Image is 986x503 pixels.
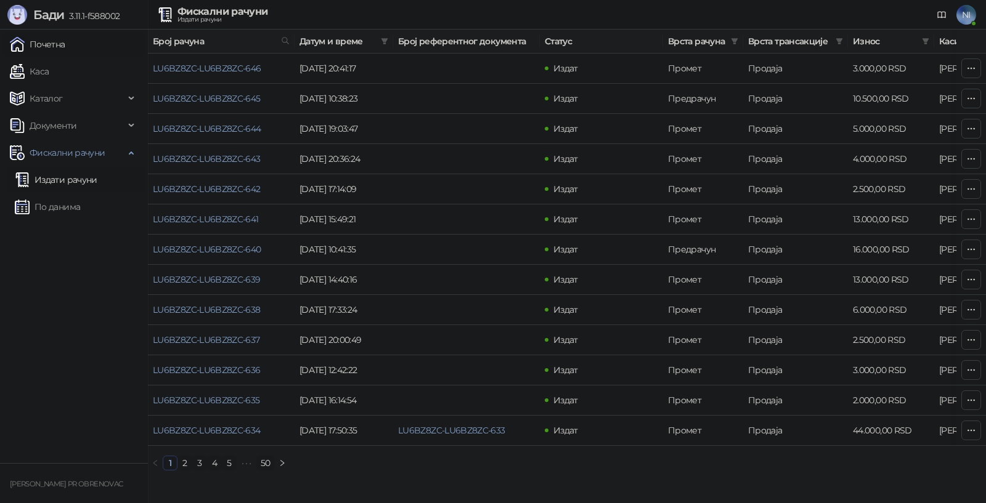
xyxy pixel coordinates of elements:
li: Следећа страна [275,456,290,470]
span: Износ [853,34,917,48]
td: LU6BZ8ZC-LU6BZ8ZC-643 [148,144,295,174]
td: Продаја [743,416,848,446]
td: [DATE] 17:50:35 [295,416,393,446]
td: [DATE] 20:00:49 [295,325,393,355]
td: LU6BZ8ZC-LU6BZ8ZC-642 [148,174,295,204]
th: Врста трансакције [743,30,848,54]
td: LU6BZ8ZC-LU6BZ8ZC-637 [148,325,295,355]
span: filter [728,32,741,50]
td: LU6BZ8ZC-LU6BZ8ZC-636 [148,355,295,385]
span: filter [378,32,391,50]
li: Претходна страна [148,456,163,470]
span: Издат [553,123,578,134]
a: Документација [932,5,951,25]
td: Промет [663,174,743,204]
span: Издат [553,244,578,255]
td: [DATE] 15:49:21 [295,204,393,235]
span: ••• [237,456,256,470]
span: Бади [33,7,64,22]
a: Каса [10,59,49,84]
small: [PERSON_NAME] PR OBRENOVAC [10,480,123,488]
span: filter [919,32,932,50]
span: Издат [553,153,578,164]
td: Предрачун [663,235,743,265]
span: Врста рачуна [668,34,726,48]
td: 5.000,00 RSD [848,114,934,144]
td: Промет [663,385,743,416]
td: 13.000,00 RSD [848,265,934,295]
span: NI [956,5,976,25]
span: Издат [553,304,578,315]
td: LU6BZ8ZC-LU6BZ8ZC-634 [148,416,295,446]
a: 2 [178,456,192,470]
td: [DATE] 19:03:47 [295,114,393,144]
td: 4.000,00 RSD [848,144,934,174]
span: Издат [553,334,578,345]
a: LU6BZ8ZC-LU6BZ8ZC-633 [398,425,505,436]
td: Продаја [743,54,848,84]
td: Предрачун [663,84,743,114]
td: Продаја [743,114,848,144]
th: Статус [540,30,663,54]
li: 2 [177,456,192,470]
a: LU6BZ8ZC-LU6BZ8ZC-640 [153,244,261,255]
li: 1 [163,456,177,470]
a: LU6BZ8ZC-LU6BZ8ZC-643 [153,153,261,164]
span: Издат [553,214,578,225]
button: left [148,456,163,470]
td: Продаја [743,325,848,355]
td: LU6BZ8ZC-LU6BZ8ZC-645 [148,84,295,114]
td: [DATE] 10:38:23 [295,84,393,114]
td: Промет [663,54,743,84]
a: LU6BZ8ZC-LU6BZ8ZC-637 [153,334,260,345]
img: Logo [7,5,27,25]
span: Издат [553,395,578,406]
th: Број референтног документа [393,30,540,54]
span: Фискални рачуни [30,140,105,165]
a: 50 [257,456,274,470]
td: Промет [663,325,743,355]
td: Продаја [743,355,848,385]
td: Продаја [743,204,848,235]
td: LU6BZ8ZC-LU6BZ8ZC-644 [148,114,295,144]
a: LU6BZ8ZC-LU6BZ8ZC-635 [153,395,260,406]
td: Промет [663,416,743,446]
td: Продаја [743,84,848,114]
td: LU6BZ8ZC-LU6BZ8ZC-638 [148,295,295,325]
td: [DATE] 17:33:24 [295,295,393,325]
span: filter [381,38,388,45]
span: Издат [553,63,578,74]
td: Продаја [743,144,848,174]
td: Продаја [743,235,848,265]
span: filter [922,38,929,45]
a: 1 [163,456,177,470]
td: Промет [663,204,743,235]
a: Почетна [10,32,65,57]
span: filter [731,38,738,45]
td: 10.500,00 RSD [848,84,934,114]
td: LU6BZ8ZC-LU6BZ8ZC-635 [148,385,295,416]
span: Датум и време [299,34,376,48]
span: filter [836,38,843,45]
td: Промет [663,114,743,144]
li: Следећих 5 Страна [237,456,256,470]
td: Продаја [743,295,848,325]
td: Продаја [743,174,848,204]
td: 16.000,00 RSD [848,235,934,265]
a: LU6BZ8ZC-LU6BZ8ZC-636 [153,364,261,376]
a: LU6BZ8ZC-LU6BZ8ZC-639 [153,274,261,285]
th: Врста рачуна [663,30,743,54]
td: 2.500,00 RSD [848,325,934,355]
div: Фискални рачуни [177,7,267,17]
div: Издати рачуни [177,17,267,23]
span: Издат [553,364,578,376]
a: LU6BZ8ZC-LU6BZ8ZC-644 [153,123,261,134]
a: 4 [208,456,221,470]
td: [DATE] 16:14:54 [295,385,393,416]
td: [DATE] 17:14:09 [295,174,393,204]
td: [DATE] 12:42:22 [295,355,393,385]
td: LU6BZ8ZC-LU6BZ8ZC-640 [148,235,295,265]
span: Број рачуна [153,34,276,48]
span: Врста трансакције [748,34,831,48]
span: Документи [30,113,76,138]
